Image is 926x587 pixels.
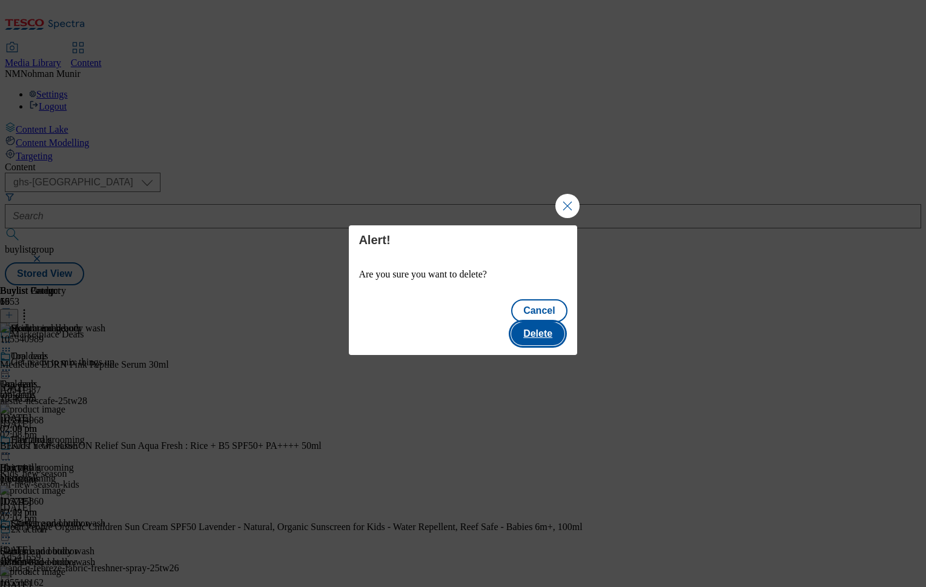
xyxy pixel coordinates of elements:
p: Are you sure you want to delete? [359,269,567,280]
h4: Alert! [359,233,567,247]
button: Cancel [511,299,567,322]
button: Delete [511,322,564,345]
button: Close Modal [555,194,580,218]
div: Modal [349,225,577,355]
